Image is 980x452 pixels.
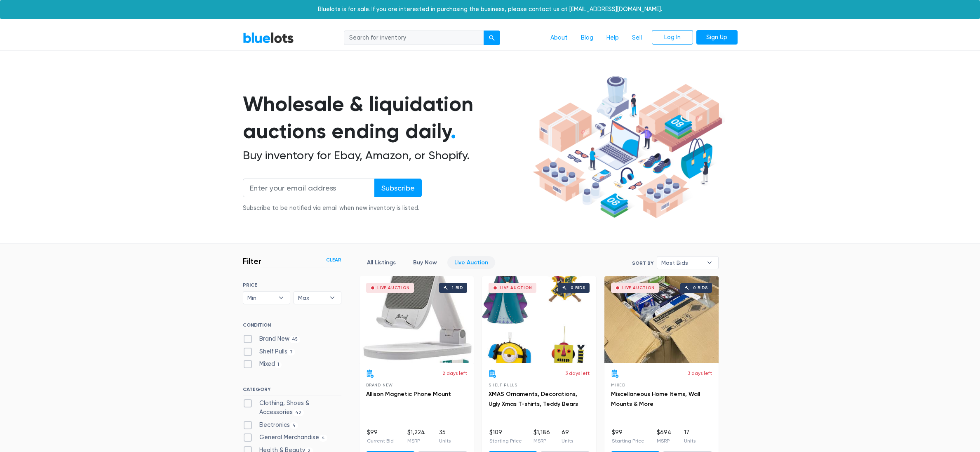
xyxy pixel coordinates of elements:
[562,428,573,445] li: 69
[243,32,294,44] a: BlueLots
[452,286,463,290] div: 1 bid
[612,428,644,445] li: $99
[360,256,403,269] a: All Listings
[326,256,341,264] a: Clear
[571,286,585,290] div: 0 bids
[367,437,394,445] p: Current Bid
[344,31,484,45] input: Search for inventory
[693,286,708,290] div: 0 bids
[530,72,725,222] img: hero-ee84e7d0318cb26816c560f6b4441b76977f77a177738b4e94f68c95b2b83dbb.png
[319,435,328,441] span: 4
[600,30,625,46] a: Help
[657,428,672,445] li: $694
[298,292,325,304] span: Max
[451,119,456,144] span: .
[439,428,451,445] li: 35
[489,383,517,387] span: Shelf Pulls
[489,437,522,445] p: Starting Price
[489,428,522,445] li: $109
[407,428,425,445] li: $1,224
[243,360,282,369] label: Mixed
[243,347,296,356] label: Shelf Pulls
[612,437,644,445] p: Starting Price
[243,90,530,145] h1: Wholesale & liquidation auctions ending daily
[360,276,474,363] a: Live Auction 1 bid
[366,391,451,398] a: Allison Magnetic Phone Mount
[604,276,719,363] a: Live Auction 0 bids
[275,362,282,368] span: 1
[293,410,304,416] span: 42
[657,437,672,445] p: MSRP
[243,282,341,288] h6: PRICE
[701,257,718,269] b: ▾
[625,30,649,46] a: Sell
[243,386,341,395] h6: CATEGORY
[500,286,532,290] div: Live Auction
[374,179,422,197] input: Subscribe
[377,286,410,290] div: Live Auction
[287,349,296,355] span: 7
[482,276,596,363] a: Live Auction 0 bids
[290,422,298,429] span: 4
[367,428,394,445] li: $99
[243,256,261,266] h3: Filter
[243,322,341,331] h6: CONDITION
[366,383,393,387] span: Brand New
[574,30,600,46] a: Blog
[684,437,696,445] p: Units
[243,433,328,442] label: General Merchandise
[247,292,275,304] span: Min
[243,334,301,344] label: Brand New
[544,30,574,46] a: About
[273,292,290,304] b: ▾
[652,30,693,45] a: Log In
[243,179,375,197] input: Enter your email address
[406,256,444,269] a: Buy Now
[439,437,451,445] p: Units
[622,286,655,290] div: Live Auction
[407,437,425,445] p: MSRP
[684,428,696,445] li: 17
[489,391,578,407] a: XMAS Ornaments, Decorations, Ugly Xmas T-shirts, Teddy Bears
[533,428,550,445] li: $1,186
[243,204,422,213] div: Subscribe to be notified via email when new inventory is listed.
[243,421,298,430] label: Electronics
[289,336,301,343] span: 45
[688,370,712,377] p: 3 days left
[447,256,495,269] a: Live Auction
[533,437,550,445] p: MSRP
[442,370,467,377] p: 2 days left
[611,383,625,387] span: Mixed
[562,437,573,445] p: Units
[565,370,590,377] p: 3 days left
[611,391,700,407] a: Miscellaneous Home Items, Wall Mounts & More
[661,257,703,269] span: Most Bids
[324,292,341,304] b: ▾
[696,30,738,45] a: Sign Up
[632,259,653,267] label: Sort By
[243,148,530,162] h2: Buy inventory for Ebay, Amazon, or Shopify.
[243,399,341,417] label: Clothing, Shoes & Accessories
